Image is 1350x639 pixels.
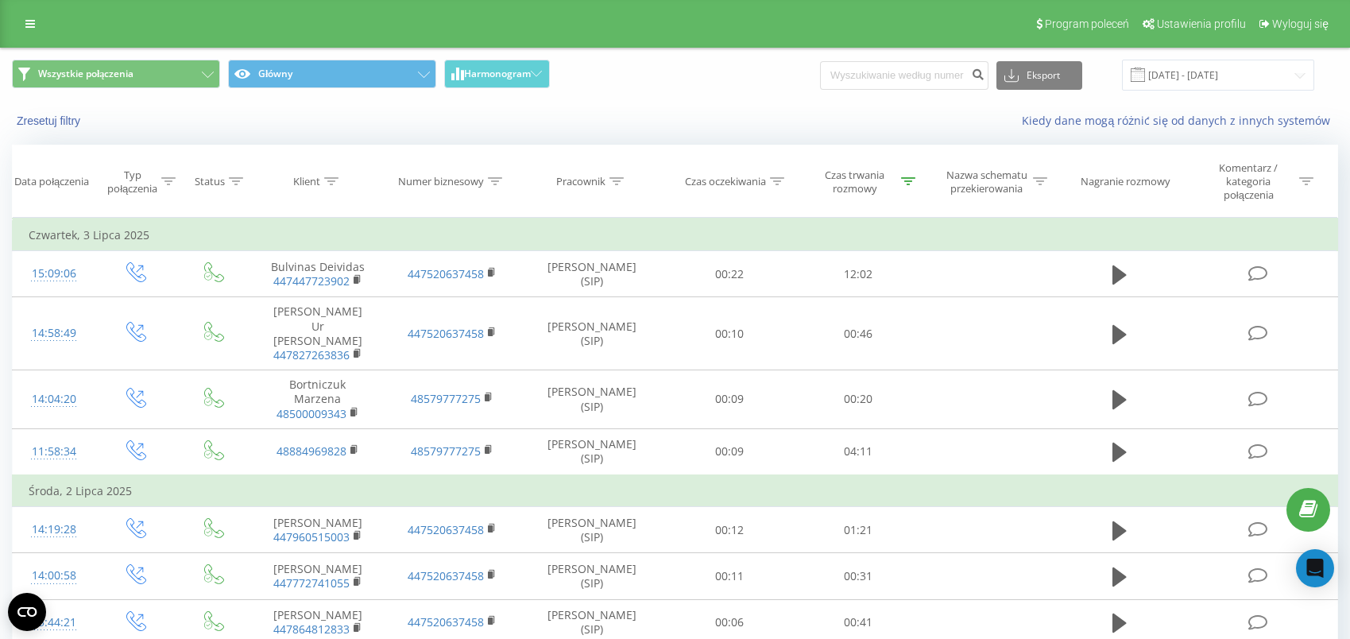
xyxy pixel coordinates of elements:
td: 00:20 [794,370,923,429]
a: 447827263836 [273,347,350,362]
button: Harmonogram [444,60,550,88]
a: 48579777275 [411,443,481,459]
input: Wyszukiwanie według numeru [820,61,988,90]
td: 00:09 [664,428,794,475]
div: Czas oczekiwania [685,175,766,188]
a: 48884969828 [277,443,346,459]
div: 14:19:28 [29,514,79,545]
td: Bulvinas Deividas [250,251,385,297]
span: Harmonogram [464,68,531,79]
td: [PERSON_NAME] (SIP) [520,507,664,553]
div: Pracownik [556,175,605,188]
td: [PERSON_NAME] (SIP) [520,428,664,475]
a: 447520637458 [408,614,484,629]
td: Bortniczuk Marzena [250,370,385,429]
a: 447772741055 [273,575,350,591]
td: 00:31 [794,553,923,599]
td: [PERSON_NAME] [250,507,385,553]
div: 15:09:06 [29,258,79,289]
a: 447520637458 [408,522,484,537]
span: Wyloguj się [1272,17,1329,30]
span: Program poleceń [1045,17,1129,30]
button: Wszystkie połączenia [12,60,220,88]
td: 01:21 [794,507,923,553]
td: [PERSON_NAME] (SIP) [520,251,664,297]
td: [PERSON_NAME] [250,553,385,599]
div: Numer biznesowy [398,175,484,188]
div: Czas trwania rozmowy [812,168,897,196]
a: 447520637458 [408,568,484,583]
button: Zresetuj filtry [12,114,88,128]
div: Nagranie rozmowy [1081,175,1170,188]
span: Ustawienia profilu [1157,17,1246,30]
div: Data połączenia [14,175,89,188]
td: [PERSON_NAME] (SIP) [520,297,664,370]
td: Czwartek, 3 Lipca 2025 [13,219,1338,251]
td: [PERSON_NAME] Ur [PERSON_NAME] [250,297,385,370]
div: 13:44:21 [29,607,79,638]
div: Klient [293,175,320,188]
a: 447447723902 [273,273,350,289]
td: 00:09 [664,370,794,429]
td: Środa, 2 Lipca 2025 [13,475,1338,507]
td: [PERSON_NAME] (SIP) [520,553,664,599]
div: 14:04:20 [29,384,79,415]
div: Typ połączenia [107,168,157,196]
div: Nazwa schematu przekierowania [944,168,1029,196]
td: 00:12 [664,507,794,553]
td: 00:46 [794,297,923,370]
div: 14:00:58 [29,560,79,591]
td: 12:02 [794,251,923,297]
button: Eksport [996,61,1082,90]
div: Komentarz / kategoria połączenia [1202,161,1295,202]
a: 48500009343 [277,406,346,421]
a: 447520637458 [408,266,484,281]
button: Główny [228,60,436,88]
div: Status [195,175,225,188]
a: 447960515003 [273,529,350,544]
td: 00:10 [664,297,794,370]
div: 14:58:49 [29,318,79,349]
td: 00:22 [664,251,794,297]
a: Kiedy dane mogą różnić się od danych z innych systemów [1022,113,1338,128]
td: 04:11 [794,428,923,475]
td: [PERSON_NAME] (SIP) [520,370,664,429]
div: 11:58:34 [29,436,79,467]
a: 48579777275 [411,391,481,406]
a: 447520637458 [408,326,484,341]
span: Wszystkie połączenia [38,68,133,80]
td: 00:11 [664,553,794,599]
button: Open CMP widget [8,593,46,631]
a: 447864812833 [273,622,350,637]
div: Open Intercom Messenger [1296,549,1334,587]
